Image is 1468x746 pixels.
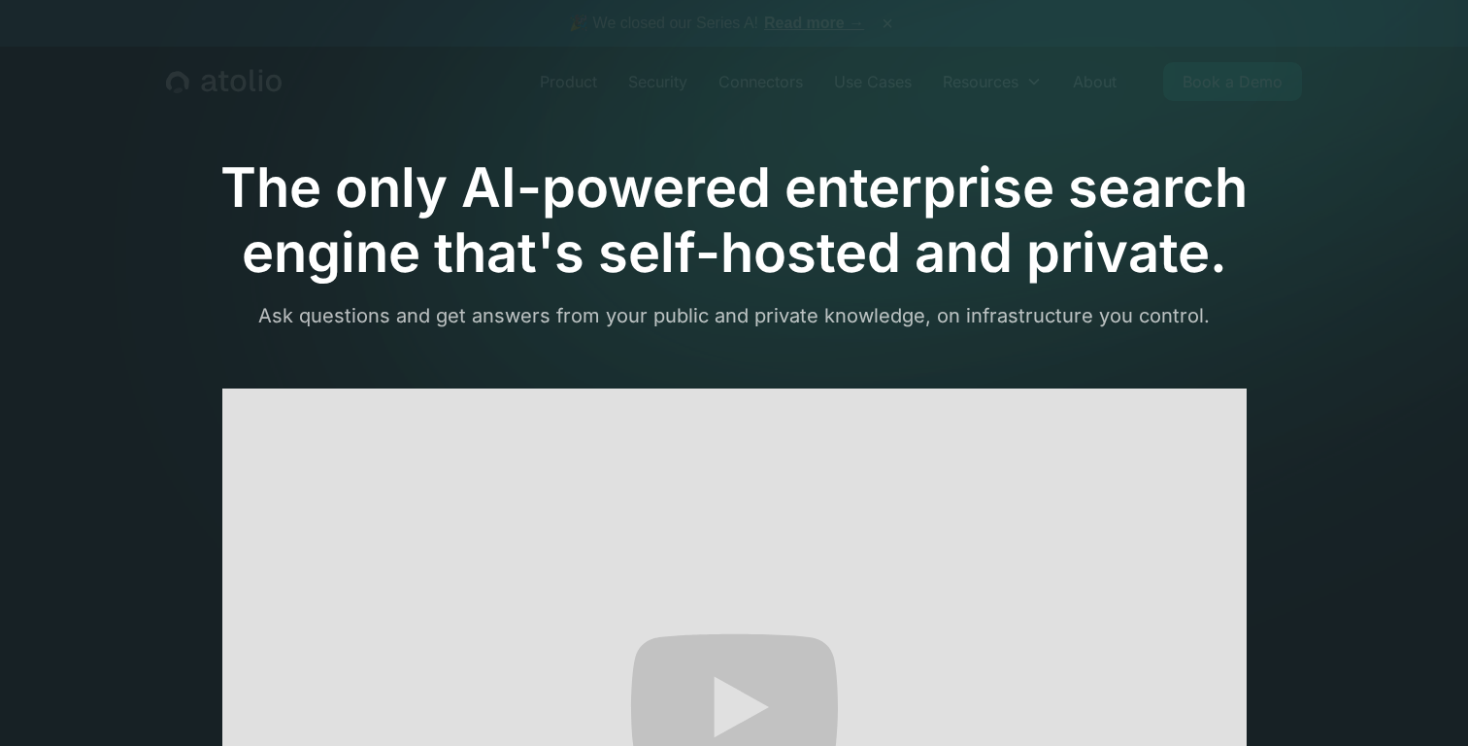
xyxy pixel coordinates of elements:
p: Ask questions and get answers from your public and private knowledge, on infrastructure you control. [166,301,1302,330]
a: Book a Demo [1163,62,1302,101]
div: Resources [943,70,1018,93]
div: Resources [927,62,1057,101]
h1: The only AI-powered enterprise search engine that's self-hosted and private. [166,155,1302,286]
a: About [1057,62,1132,101]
